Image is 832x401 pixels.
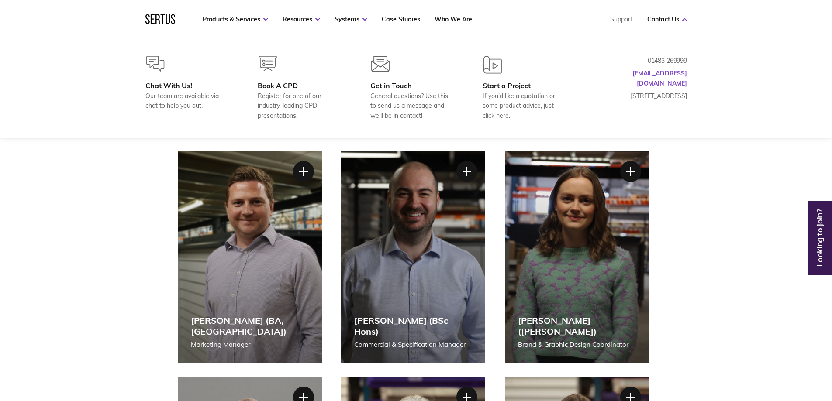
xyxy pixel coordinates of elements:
[258,56,342,120] a: Book A CPDRegister for one of our industry-leading CPD presentations.
[600,56,687,65] p: 01483 269999
[600,91,687,101] p: [STREET_ADDRESS]
[191,315,309,337] div: [PERSON_NAME] (BA, [GEOGRAPHIC_DATA])
[435,15,472,23] a: Who We Are
[258,91,342,120] div: Register for one of our industry-leading CPD presentations.
[191,339,309,350] div: Marketing Manager
[483,81,567,90] div: Start a Project
[370,81,455,90] div: Get in Touch
[382,15,420,23] a: Case Studies
[483,91,567,120] div: If you'd like a quotation or some product advice, just click here.
[518,315,636,337] div: [PERSON_NAME] ([PERSON_NAME])
[203,15,268,23] a: Products & Services
[145,81,230,90] div: Chat With Us!
[483,56,567,120] a: Start a ProjectIf you'd like a quotation or some product advice, just click here.
[283,15,320,23] a: Resources
[354,315,472,337] div: [PERSON_NAME] (BSc Hons)
[675,300,832,401] div: Widget de chat
[335,15,367,23] a: Systems
[145,91,230,111] div: Our team are available via chat to help you out.
[518,339,636,350] div: Brand & Graphic Design Coordinator
[647,15,687,23] a: Contact Us
[675,300,832,401] iframe: Chat Widget
[370,91,455,120] div: General questions? Use this to send us a message and we'll be in contact!
[810,234,830,241] a: Looking to join?
[145,56,230,120] a: Chat With Us!Our team are available via chat to help you out.
[370,56,455,120] a: Get in TouchGeneral questions? Use this to send us a message and we'll be in contact!
[632,69,687,87] a: [EMAIL_ADDRESS][DOMAIN_NAME]
[610,15,633,23] a: Support
[354,339,472,350] div: Commercial & Specification Manager
[258,81,342,90] div: Book A CPD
